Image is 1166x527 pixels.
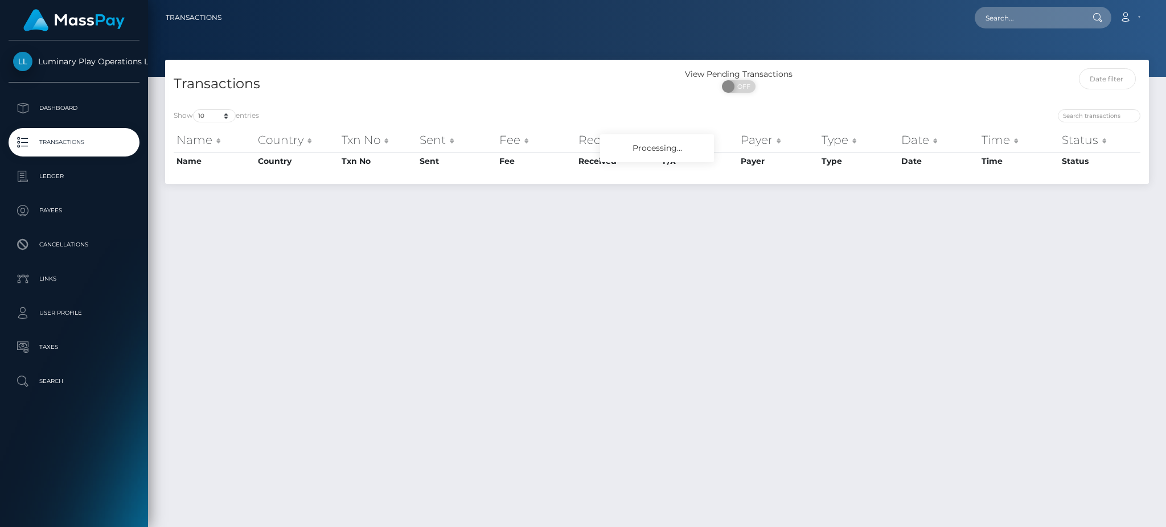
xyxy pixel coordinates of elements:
[600,134,714,162] div: Processing...
[9,367,139,396] a: Search
[738,152,819,170] th: Payer
[174,74,648,94] h4: Transactions
[13,304,135,322] p: User Profile
[13,134,135,151] p: Transactions
[496,152,575,170] th: Fee
[9,299,139,327] a: User Profile
[898,129,979,151] th: Date
[13,100,135,117] p: Dashboard
[13,339,135,356] p: Taxes
[576,129,660,151] th: Received
[496,129,575,151] th: Fee
[13,373,135,390] p: Search
[339,129,417,151] th: Txn No
[979,152,1059,170] th: Time
[728,80,757,93] span: OFF
[9,333,139,361] a: Taxes
[819,129,898,151] th: Type
[657,68,821,80] div: View Pending Transactions
[174,109,259,122] label: Show entries
[9,196,139,225] a: Payees
[174,152,255,170] th: Name
[898,152,979,170] th: Date
[417,152,496,170] th: Sent
[166,6,221,30] a: Transactions
[255,129,339,151] th: Country
[1079,68,1136,89] input: Date filter
[9,162,139,191] a: Ledger
[174,129,255,151] th: Name
[339,152,417,170] th: Txn No
[13,52,32,71] img: Luminary Play Operations Limited
[660,129,738,151] th: F/X
[13,270,135,287] p: Links
[13,168,135,185] p: Ledger
[9,56,139,67] span: Luminary Play Operations Limited
[738,129,819,151] th: Payer
[9,230,139,259] a: Cancellations
[255,152,339,170] th: Country
[13,236,135,253] p: Cancellations
[9,128,139,157] a: Transactions
[1059,152,1141,170] th: Status
[9,265,139,293] a: Links
[819,152,898,170] th: Type
[23,9,125,31] img: MassPay Logo
[979,129,1059,151] th: Time
[417,129,496,151] th: Sent
[576,152,660,170] th: Received
[9,94,139,122] a: Dashboard
[975,7,1082,28] input: Search...
[1058,109,1140,122] input: Search transactions
[193,109,236,122] select: Showentries
[13,202,135,219] p: Payees
[1059,129,1141,151] th: Status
